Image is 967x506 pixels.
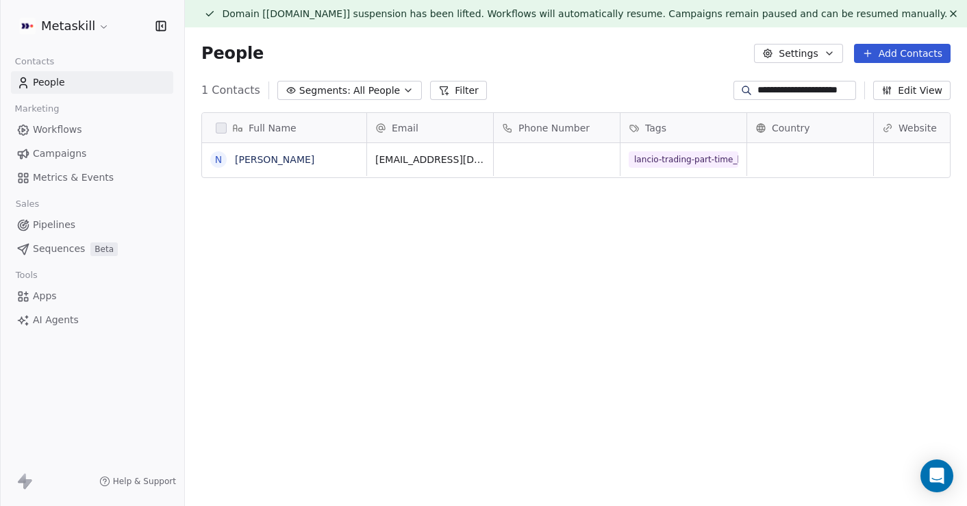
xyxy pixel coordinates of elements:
div: N [215,153,222,167]
span: Sequences [33,242,85,256]
a: Campaigns [11,142,173,165]
span: People [33,75,65,90]
span: Domain [[DOMAIN_NAME]] suspension has been lifted. Workflows will automatically resume. Campaigns... [222,8,947,19]
span: All People [353,84,400,98]
span: Segments: [299,84,351,98]
a: [PERSON_NAME] [235,154,314,165]
span: Pipelines [33,218,75,232]
div: Open Intercom Messenger [920,459,953,492]
span: AI Agents [33,313,79,327]
span: Metrics & Events [33,170,114,185]
span: Metaskill [41,17,95,35]
button: Settings [754,44,842,63]
button: Add Contacts [854,44,951,63]
span: lancio-trading-part-time_[DATE] [629,151,738,168]
a: Apps [11,285,173,307]
a: Workflows [11,118,173,141]
button: Filter [430,81,487,100]
span: Tags [645,121,666,135]
span: Beta [90,242,118,256]
span: Sales [10,194,45,214]
span: Marketing [9,99,65,119]
a: People [11,71,173,94]
a: AI Agents [11,309,173,331]
div: Email [367,113,493,142]
div: Country [747,113,873,142]
button: Metaskill [16,14,112,38]
span: Tools [10,265,43,286]
a: Metrics & Events [11,166,173,189]
img: AVATAR%20METASKILL%20-%20Colori%20Positivo.png [19,18,36,34]
a: Help & Support [99,476,176,487]
span: People [201,43,264,64]
div: Phone Number [494,113,620,142]
span: 1 Contacts [201,82,260,99]
div: Full Name [202,113,366,142]
span: Website [899,121,937,135]
span: Full Name [249,121,297,135]
span: Phone Number [518,121,590,135]
span: Campaigns [33,147,86,161]
span: Contacts [9,51,60,72]
a: SequencesBeta [11,238,173,260]
a: Pipelines [11,214,173,236]
span: Country [772,121,810,135]
button: Edit View [873,81,951,100]
span: Workflows [33,123,82,137]
span: Apps [33,289,57,303]
div: Tags [620,113,746,142]
span: Email [392,121,418,135]
span: Help & Support [113,476,176,487]
span: [EMAIL_ADDRESS][DOMAIN_NAME] [375,153,485,166]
